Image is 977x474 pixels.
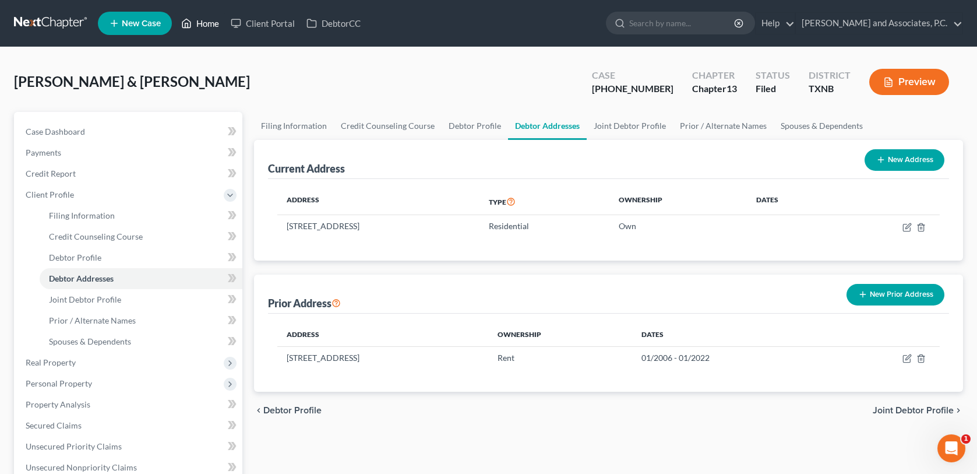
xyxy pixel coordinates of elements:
span: Debtor Profile [263,406,322,415]
span: Filing Information [49,210,115,220]
a: Help [756,13,795,34]
th: Ownership [488,323,632,346]
i: chevron_right [954,406,963,415]
span: Real Property [26,357,76,367]
div: Status [756,69,790,82]
td: Residential [479,215,609,237]
a: Joint Debtor Profile [40,289,242,310]
a: Credit Counseling Course [40,226,242,247]
iframe: Intercom live chat [937,434,965,462]
div: [PHONE_NUMBER] [592,82,673,96]
span: Secured Claims [26,420,82,430]
span: Debtor Profile [49,252,101,262]
span: Joint Debtor Profile [49,294,121,304]
div: Chapter [692,82,737,96]
a: Client Portal [225,13,301,34]
span: Personal Property [26,378,92,388]
div: Prior Address [268,296,341,310]
td: Rent [488,346,632,368]
div: Chapter [692,69,737,82]
button: New Prior Address [847,284,944,306]
span: New Case [122,19,161,28]
a: Debtor Profile [442,112,508,140]
td: [STREET_ADDRESS] [277,346,488,368]
span: Debtor Addresses [49,273,114,283]
span: Unsecured Priority Claims [26,441,122,451]
span: 1 [961,434,971,444]
a: Credit Report [16,163,242,184]
th: Ownership [609,188,747,215]
a: DebtorCC [301,13,366,34]
a: Case Dashboard [16,121,242,142]
i: chevron_left [254,406,263,415]
a: [PERSON_NAME] and Associates, P.C. [796,13,962,34]
button: Preview [869,69,949,95]
div: Case [592,69,673,82]
th: Type [479,188,609,215]
td: 01/2006 - 01/2022 [632,346,833,368]
a: Spouses & Dependents [774,112,870,140]
div: Filed [756,82,790,96]
button: chevron_left Debtor Profile [254,406,322,415]
a: Payments [16,142,242,163]
a: Debtor Addresses [40,268,242,289]
div: TXNB [809,82,851,96]
a: Filing Information [40,205,242,226]
span: Credit Report [26,168,76,178]
span: Unsecured Nonpriority Claims [26,462,137,472]
div: District [809,69,851,82]
a: Credit Counseling Course [334,112,442,140]
span: 13 [726,83,737,94]
a: Debtor Profile [40,247,242,268]
span: Client Profile [26,189,74,199]
a: Unsecured Priority Claims [16,436,242,457]
div: Current Address [268,161,345,175]
a: Prior / Alternate Names [673,112,774,140]
th: Dates [747,188,837,215]
button: New Address [865,149,944,171]
span: Spouses & Dependents [49,336,131,346]
th: Address [277,188,479,215]
a: Home [175,13,225,34]
button: Joint Debtor Profile chevron_right [873,406,963,415]
span: Credit Counseling Course [49,231,143,241]
a: Filing Information [254,112,334,140]
a: Joint Debtor Profile [587,112,673,140]
span: Joint Debtor Profile [873,406,954,415]
a: Spouses & Dependents [40,331,242,352]
th: Dates [632,323,833,346]
a: Debtor Addresses [508,112,587,140]
td: Own [609,215,747,237]
input: Search by name... [629,12,736,34]
td: [STREET_ADDRESS] [277,215,479,237]
span: [PERSON_NAME] & [PERSON_NAME] [14,73,250,90]
a: Secured Claims [16,415,242,436]
a: Property Analysis [16,394,242,415]
span: Payments [26,148,61,157]
span: Case Dashboard [26,127,85,136]
a: Prior / Alternate Names [40,310,242,331]
span: Prior / Alternate Names [49,315,136,325]
th: Address [277,323,488,346]
span: Property Analysis [26,399,90,409]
